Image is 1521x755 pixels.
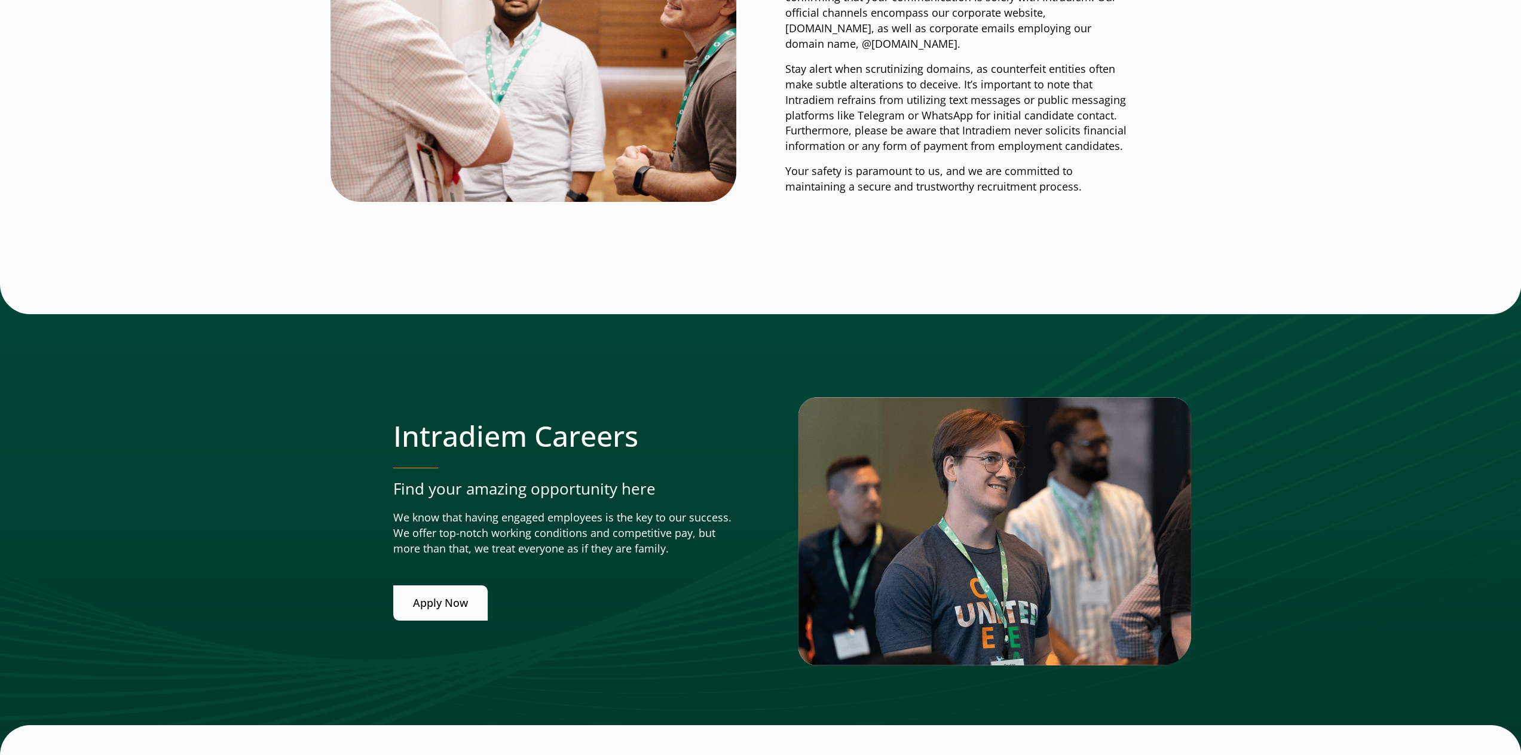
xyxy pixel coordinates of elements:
p: Stay alert when scrutinizing domains, as counterfeit entities often make subtle alterations to de... [785,62,1128,154]
p: Find your amazing opportunity here [393,478,736,500]
a: Apply Now [393,585,488,621]
p: We know that having engaged employees is the key to our success. We offer top-notch working condi... [393,510,736,557]
p: Your safety is paramount to us, and we are committed to maintaining a secure and trustworthy recr... [785,164,1128,195]
h2: Intradiem Careers [393,419,736,453]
